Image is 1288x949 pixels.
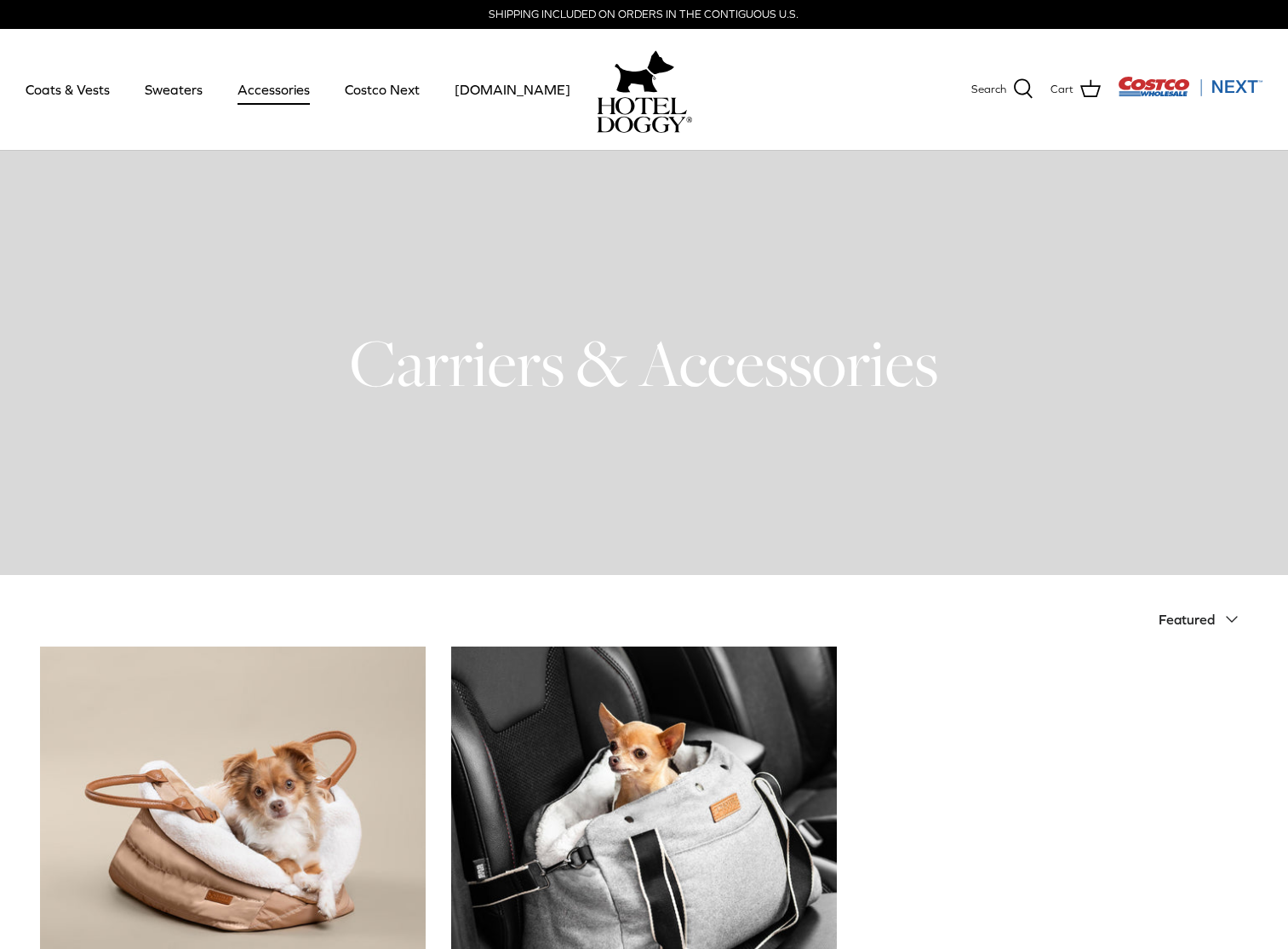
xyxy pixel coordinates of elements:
[1159,612,1215,627] span: Featured
[971,78,1033,101] a: Search
[10,60,125,118] a: Coats & Vests
[222,60,325,118] a: Accessories
[597,46,692,133] a: hoteldoggy.com hoteldoggycom
[40,321,1249,405] h1: Carriers & Accessories
[1050,81,1073,99] span: Cart
[439,60,586,118] a: [DOMAIN_NAME]
[615,46,674,97] img: hoteldoggy.com
[1050,78,1101,101] a: Cart
[1118,76,1262,97] img: Costco Next
[1159,601,1249,638] button: Featured
[129,60,218,118] a: Sweaters
[971,81,1006,99] span: Search
[1118,87,1262,100] a: Visit Costco Next
[597,97,692,133] img: hoteldoggycom
[329,60,435,118] a: Costco Next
